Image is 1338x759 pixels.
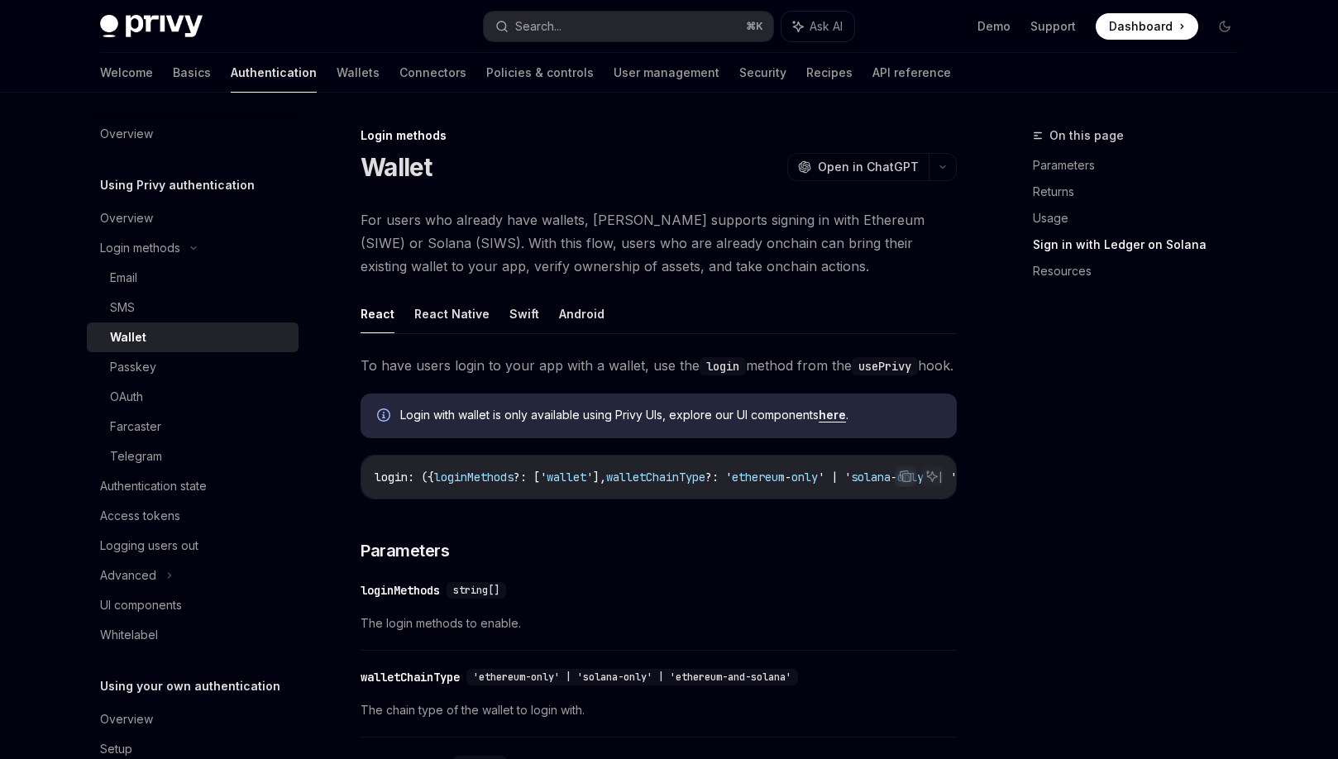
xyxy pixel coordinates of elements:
div: Advanced [100,566,156,585]
button: Toggle dark mode [1211,13,1238,40]
span: The login methods to enable. [361,613,957,633]
div: Access tokens [100,506,180,526]
div: Overview [100,709,153,729]
h5: Using your own authentication [100,676,280,696]
a: Resources [1033,258,1251,284]
span: : ({ [408,470,434,485]
a: User management [614,53,719,93]
a: Farcaster [87,412,299,442]
button: React Native [414,294,490,333]
div: UI components [100,595,182,615]
div: Passkey [110,357,156,377]
span: walletChainType [606,470,705,485]
img: dark logo [100,15,203,38]
button: Copy the contents from the code block [895,465,916,487]
a: Demo [977,18,1011,35]
div: Logging users out [100,536,198,556]
a: Passkey [87,352,299,382]
div: Authentication state [100,476,207,496]
span: On this page [1049,126,1124,146]
a: Basics [173,53,211,93]
div: Search... [515,17,561,36]
a: SMS [87,293,299,322]
a: Overview [87,203,299,233]
button: Ask AI [781,12,854,41]
a: Returns [1033,179,1251,205]
button: React [361,294,394,333]
span: - [785,470,791,485]
span: To have users login to your app with a wallet, use the method from the hook. [361,354,957,377]
span: Dashboard [1109,18,1173,35]
span: loginMethods [434,470,514,485]
div: Setup [100,739,132,759]
span: only [791,470,818,485]
a: Wallets [337,53,380,93]
a: Welcome [100,53,153,93]
a: Recipes [806,53,853,93]
code: usePrivy [852,357,918,375]
div: OAuth [110,387,143,407]
a: Wallet [87,322,299,352]
button: Ask AI [921,465,943,487]
button: Search...⌘K [484,12,773,41]
span: ?: ' [705,470,732,485]
a: Authentication [231,53,317,93]
a: OAuth [87,382,299,412]
div: Overview [100,208,153,228]
a: Support [1030,18,1076,35]
span: Ask AI [810,18,843,35]
span: ?: [' [514,470,547,485]
a: Policies & controls [486,53,594,93]
span: string[] [453,584,499,597]
button: Android [559,294,604,333]
a: Email [87,263,299,293]
span: Login with wallet is only available using Privy UIs, explore our UI components . [400,407,940,423]
span: The chain type of the wallet to login with. [361,700,957,720]
div: walletChainType [361,669,460,685]
span: ethereum [732,470,785,485]
a: Overview [87,704,299,734]
div: SMS [110,298,135,317]
svg: Info [377,408,394,425]
button: Swift [509,294,539,333]
a: Security [739,53,786,93]
a: UI components [87,590,299,620]
span: 'ethereum-only' | 'solana-only' | 'ethereum-and-solana' [473,671,791,684]
h5: Using Privy authentication [100,175,255,195]
a: Access tokens [87,501,299,531]
span: login [375,470,408,485]
a: Whitelabel [87,620,299,650]
div: Login methods [361,127,957,144]
div: Farcaster [110,417,161,437]
div: Login methods [100,238,180,258]
span: ⌘ K [746,20,763,33]
span: wallet [547,470,586,485]
span: Parameters [361,539,449,562]
div: loginMethods [361,582,440,599]
a: Logging users out [87,531,299,561]
a: Dashboard [1096,13,1198,40]
h1: Wallet [361,152,432,182]
a: API reference [872,53,951,93]
a: Authentication state [87,471,299,501]
span: For users who already have wallets, [PERSON_NAME] supports signing in with Ethereum (SIWE) or Sol... [361,208,957,278]
div: Overview [100,124,153,144]
a: Sign in with Ledger on Solana [1033,232,1251,258]
div: Telegram [110,446,162,466]
div: Email [110,268,137,288]
span: '], [586,470,606,485]
span: ' | ' [818,470,851,485]
a: Connectors [399,53,466,93]
span: Open in ChatGPT [818,159,919,175]
a: Overview [87,119,299,149]
div: Wallet [110,327,146,347]
a: here [819,408,846,422]
span: solana [851,470,891,485]
span: - [891,470,897,485]
a: Usage [1033,205,1251,232]
code: login [700,357,746,375]
button: Open in ChatGPT [787,153,929,181]
a: Parameters [1033,152,1251,179]
a: Telegram [87,442,299,471]
div: Whitelabel [100,625,158,645]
